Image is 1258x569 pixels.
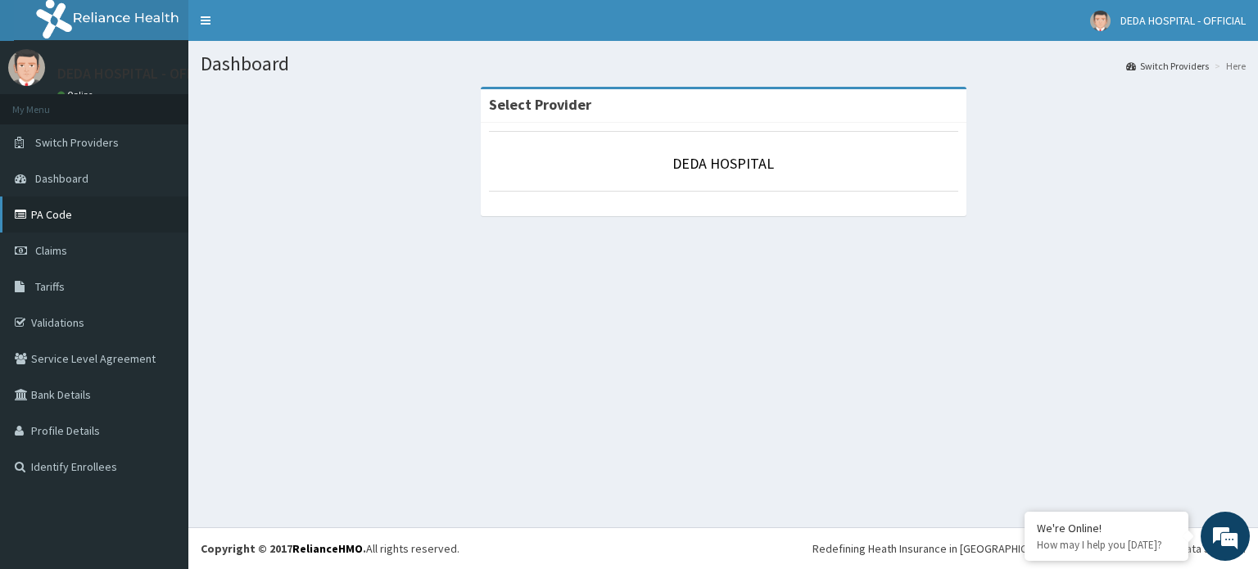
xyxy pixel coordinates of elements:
div: We're Online! [1037,521,1176,535]
span: Claims [35,243,67,258]
span: Switch Providers [35,135,119,150]
a: DEDA HOSPITAL [672,154,774,173]
strong: Select Provider [489,95,591,114]
span: DEDA HOSPITAL - OFFICIAL [1120,13,1246,28]
div: Redefining Heath Insurance in [GEOGRAPHIC_DATA] using Telemedicine and Data Science! [812,540,1246,557]
h1: Dashboard [201,53,1246,75]
a: Switch Providers [1126,59,1209,73]
footer: All rights reserved. [188,527,1258,569]
p: DEDA HOSPITAL - OFFICIAL [57,66,226,81]
li: Here [1210,59,1246,73]
a: Online [57,89,97,101]
img: User Image [1090,11,1111,31]
a: RelianceHMO [292,541,363,556]
strong: Copyright © 2017 . [201,541,366,556]
span: Tariffs [35,279,65,294]
img: User Image [8,49,45,86]
span: Dashboard [35,171,88,186]
p: How may I help you today? [1037,538,1176,552]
